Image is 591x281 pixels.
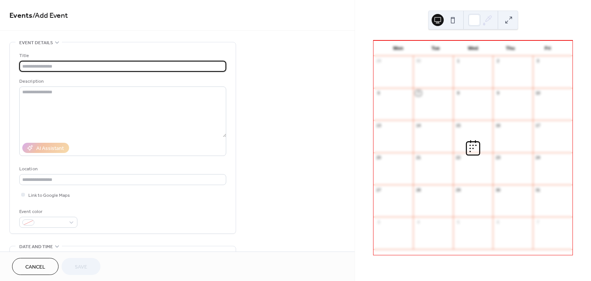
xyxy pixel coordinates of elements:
[535,122,541,128] div: 17
[535,90,541,96] div: 10
[19,77,225,85] div: Description
[535,58,541,64] div: 3
[455,155,461,161] div: 22
[455,58,461,64] div: 1
[455,122,461,128] div: 15
[415,122,421,128] div: 14
[495,155,501,161] div: 23
[376,187,381,193] div: 27
[454,41,492,56] div: Wed
[529,41,566,56] div: Fri
[19,52,225,60] div: Title
[19,243,53,251] span: Date and time
[492,41,529,56] div: Thu
[495,187,501,193] div: 30
[535,219,541,225] div: 7
[19,208,76,216] div: Event color
[376,90,381,96] div: 6
[19,39,53,47] span: Event details
[376,122,381,128] div: 13
[495,122,501,128] div: 16
[32,8,68,23] span: / Add Event
[415,219,421,225] div: 4
[380,41,417,56] div: Mon
[415,187,421,193] div: 28
[495,219,501,225] div: 6
[415,90,421,96] div: 7
[535,187,541,193] div: 31
[19,165,225,173] div: Location
[28,191,70,199] span: Link to Google Maps
[495,90,501,96] div: 9
[9,8,32,23] a: Events
[25,263,45,271] span: Cancel
[495,58,501,64] div: 2
[417,41,454,56] div: Tue
[455,219,461,225] div: 5
[12,258,59,275] button: Cancel
[376,155,381,161] div: 20
[376,219,381,225] div: 3
[376,58,381,64] div: 29
[415,58,421,64] div: 30
[455,90,461,96] div: 8
[415,155,421,161] div: 21
[535,155,541,161] div: 24
[455,187,461,193] div: 29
